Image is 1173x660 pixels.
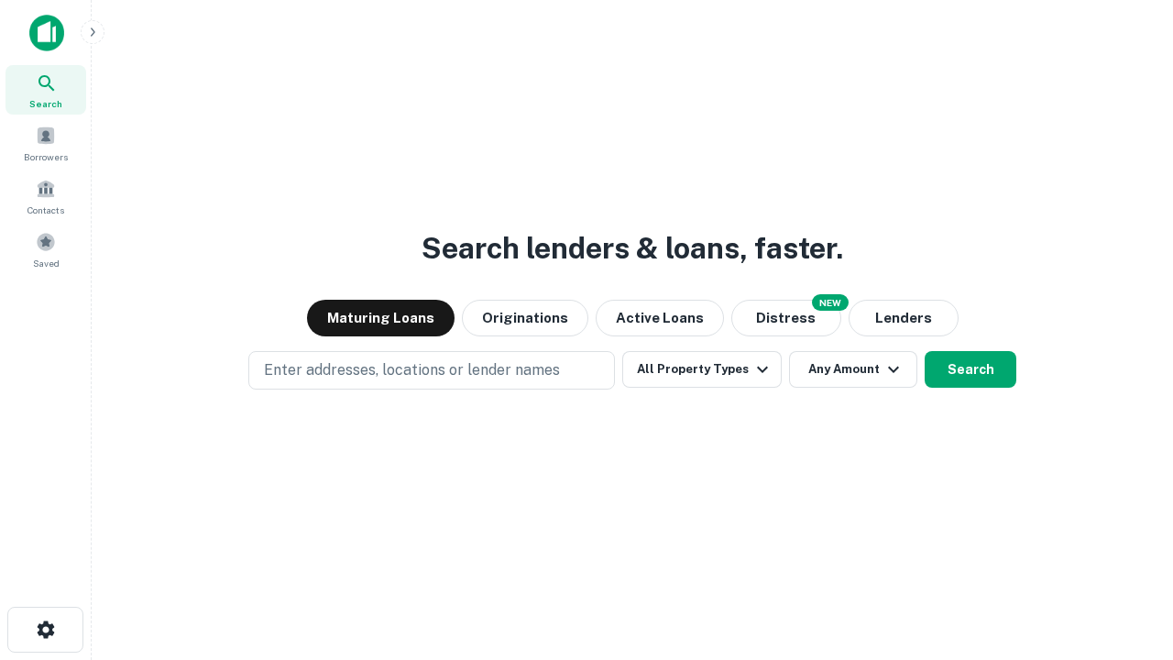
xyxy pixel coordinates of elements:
[622,351,782,388] button: All Property Types
[462,300,588,336] button: Originations
[5,65,86,115] a: Search
[789,351,917,388] button: Any Amount
[731,300,841,336] button: Search distressed loans with lien and other non-mortgage details.
[264,359,560,381] p: Enter addresses, locations or lender names
[5,225,86,274] a: Saved
[422,226,843,270] h3: Search lenders & loans, faster.
[849,300,959,336] button: Lenders
[5,118,86,168] a: Borrowers
[248,351,615,390] button: Enter addresses, locations or lender names
[5,171,86,221] a: Contacts
[24,149,68,164] span: Borrowers
[29,96,62,111] span: Search
[812,294,849,311] div: NEW
[1081,513,1173,601] iframe: Chat Widget
[596,300,724,336] button: Active Loans
[29,15,64,51] img: capitalize-icon.png
[925,351,1016,388] button: Search
[27,203,64,217] span: Contacts
[33,256,60,270] span: Saved
[307,300,455,336] button: Maturing Loans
